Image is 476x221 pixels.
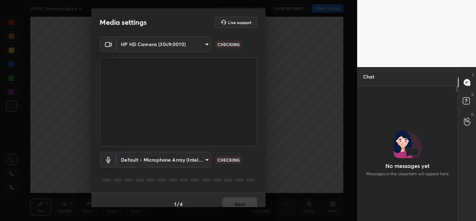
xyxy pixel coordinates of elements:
[471,92,474,97] p: D
[100,18,147,27] h2: Media settings
[358,67,380,86] p: Chat
[174,200,176,208] h4: 1
[180,200,183,208] h4: 4
[472,73,474,78] p: T
[217,157,240,163] p: CHECKING
[117,36,211,52] div: HP HD Camera (30c9:0010)
[471,112,474,117] p: G
[217,41,240,47] p: CHECKING
[177,200,179,208] h4: /
[117,152,211,168] div: HP HD Camera (30c9:0010)
[228,20,251,24] h5: Live support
